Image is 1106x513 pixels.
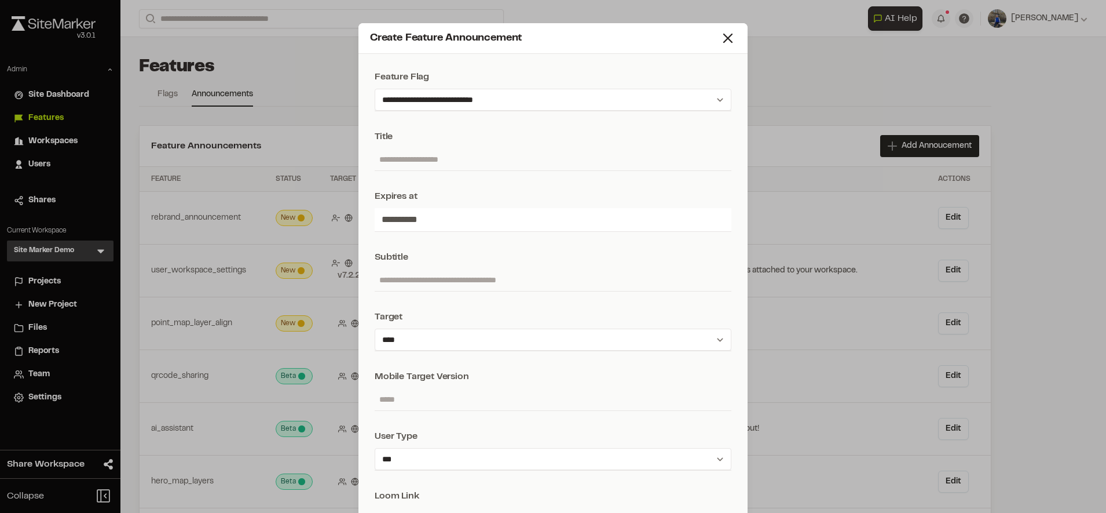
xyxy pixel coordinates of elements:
[375,190,731,203] div: Expires at
[375,370,731,384] div: Mobile Target Version
[375,310,731,324] div: Target
[375,70,731,84] div: Feature Flag
[375,130,731,144] div: Title
[375,250,731,264] div: Subtitle
[375,489,731,503] div: Loom Link
[375,430,731,443] div: User Type
[370,31,720,46] div: Create Feature Announcement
